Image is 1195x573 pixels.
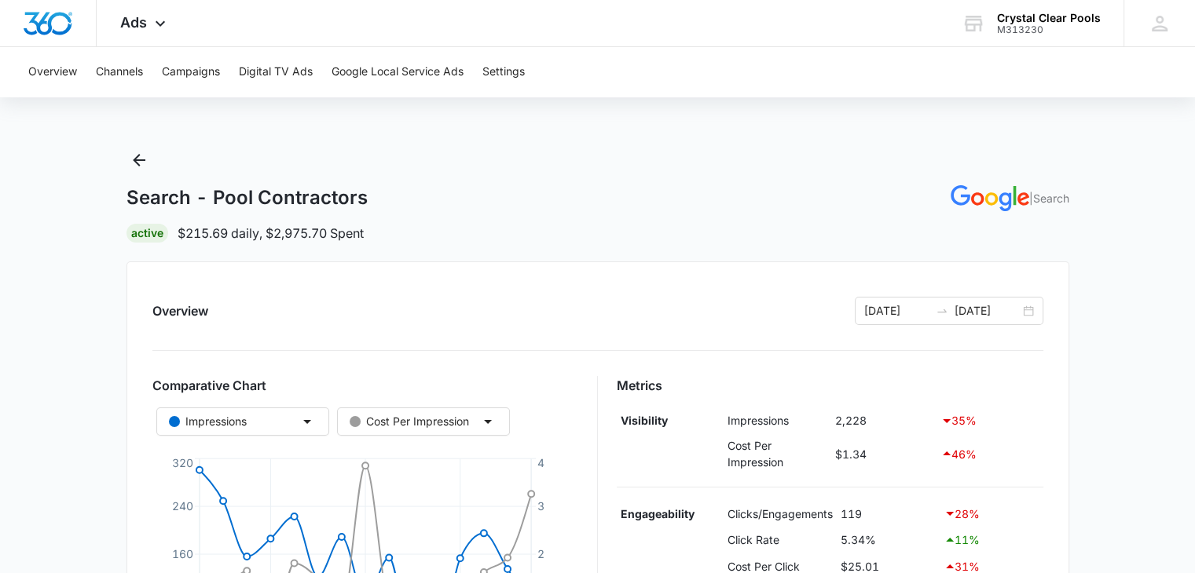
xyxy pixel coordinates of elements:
[997,24,1101,35] div: account id
[724,433,831,474] td: Cost Per Impression
[96,47,143,97] button: Channels
[940,411,1039,430] div: 35 %
[936,305,948,317] span: swap-right
[126,186,368,210] h1: Search - Pool Contractors
[337,407,510,436] button: Cost Per Impression
[332,47,464,97] button: Google Local Service Ads
[156,407,329,436] button: Impressions
[537,499,544,513] tspan: 3
[537,455,544,469] tspan: 4
[955,302,1020,319] input: End date
[831,433,937,474] td: $1.34
[1029,190,1069,206] p: | Search
[239,47,313,97] button: Digital TV Ads
[724,500,837,527] td: Clicks/Engagements
[178,224,364,243] p: $215.69 daily , $2,975.70 Spent
[951,185,1029,211] img: GOOGLE_ADS
[482,47,525,97] button: Settings
[350,413,469,430] div: Cost Per Impression
[864,302,929,319] input: Start date
[837,500,940,527] td: 119
[944,531,1039,549] div: 11 %
[617,376,1043,395] h3: Metrics
[171,547,192,560] tspan: 160
[940,444,1039,463] div: 46 %
[944,504,1039,523] div: 28 %
[997,12,1101,24] div: account name
[621,414,668,427] strong: Visibility
[936,305,948,317] span: to
[120,14,147,31] span: Ads
[152,376,579,395] h3: Comparative Chart
[152,301,208,320] h2: Overview
[169,413,247,430] div: Impressions
[837,527,940,553] td: 5.34%
[171,455,192,469] tspan: 320
[162,47,220,97] button: Campaigns
[724,407,831,434] td: Impressions
[126,148,152,173] button: Back
[621,507,695,520] strong: Engageability
[724,527,837,553] td: Click Rate
[831,407,937,434] td: 2,228
[126,224,168,243] div: Active
[171,499,192,513] tspan: 240
[537,547,544,560] tspan: 2
[28,47,77,97] button: Overview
